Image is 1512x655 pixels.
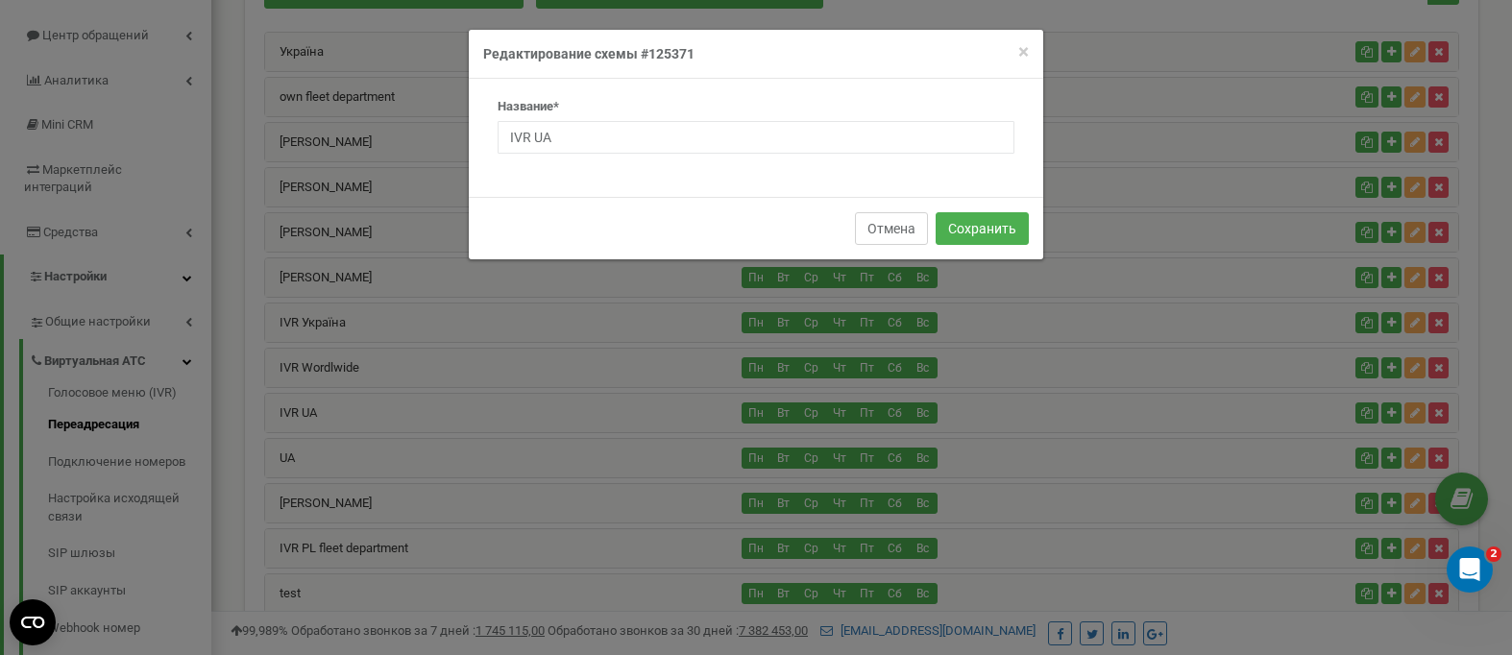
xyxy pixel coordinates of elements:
span: × [1018,40,1029,63]
button: Open CMP widget [10,599,56,645]
h4: Редактирование схемы #125371 [483,44,1029,63]
iframe: Intercom live chat [1447,546,1493,593]
span: 2 [1486,546,1501,562]
label: Название* [498,98,559,116]
button: Сохранить [936,212,1029,245]
button: Отмена [855,212,928,245]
